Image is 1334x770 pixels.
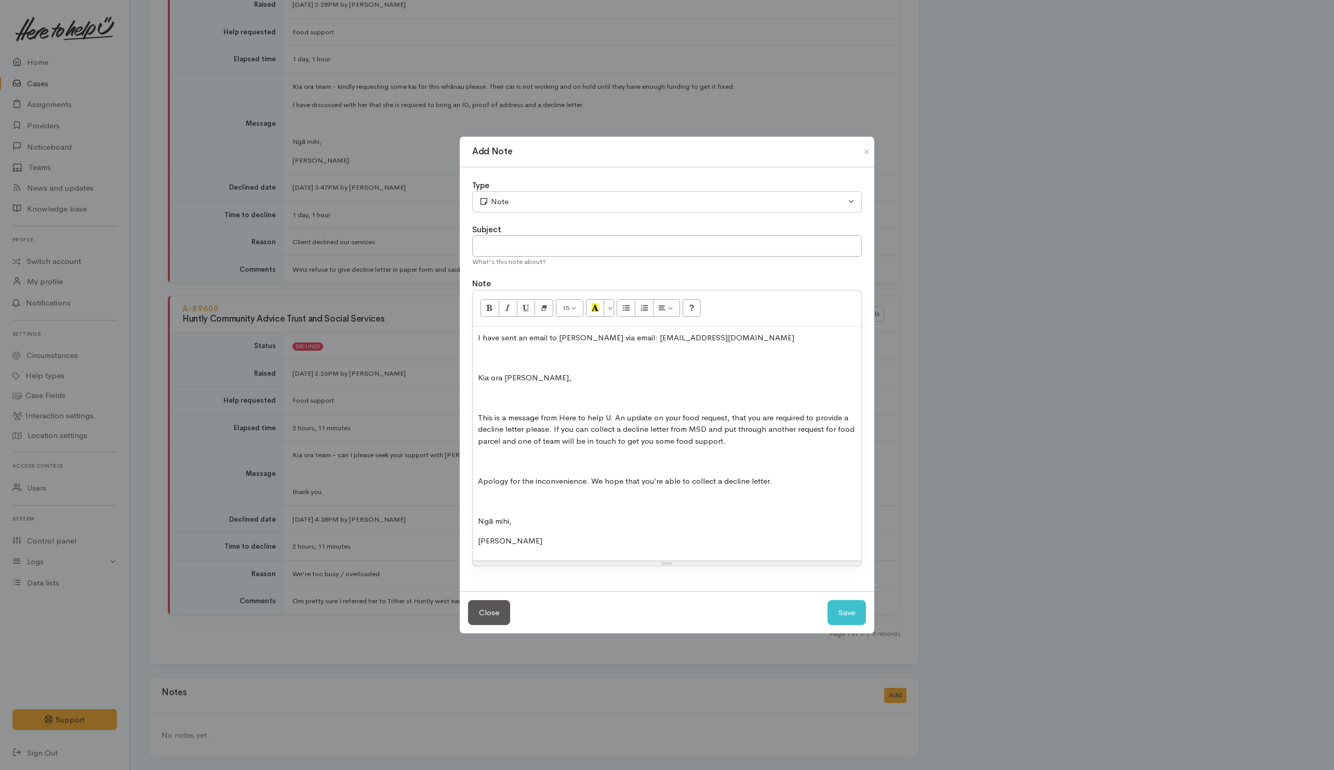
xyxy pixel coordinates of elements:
button: Ordered list (CTRL+SHIFT+NUM8) [635,299,653,317]
h1: Add Note [472,145,512,158]
span: Kia ora [PERSON_NAME], [478,373,571,382]
span: 15 [562,303,569,312]
button: More Color [604,299,614,317]
button: Font Size [556,299,583,317]
button: Bold (CTRL+B) [481,299,499,317]
button: Underline (CTRL+U) [517,299,536,317]
button: Note [472,191,862,213]
div: What's this note about? [472,257,862,267]
button: Unordered list (CTRL+SHIFT+NUM7) [617,299,635,317]
button: Save [828,600,866,626]
button: Help [683,299,701,317]
span: Apology for the inconvenience. We hope that you’re able to collect a decline letter. [478,476,772,486]
button: Paragraph [653,299,680,317]
span: [PERSON_NAME] [478,536,542,546]
span: This is a message from Here to help U. An update on your food request, that you are required to p... [478,413,855,446]
button: Italic (CTRL+I) [499,299,517,317]
button: Close [858,145,875,158]
label: Note [472,278,491,290]
div: Resize [473,561,861,566]
div: Note [479,196,846,208]
button: Recent Color [586,299,605,317]
label: Type [472,180,489,192]
button: Close [468,600,510,626]
span: Ngā mihi, [478,516,512,526]
p: I have sent an email to [PERSON_NAME] via email: [EMAIL_ADDRESS][DOMAIN_NAME] [478,332,856,344]
label: Subject [472,224,501,236]
button: Remove Font Style (CTRL+\) [535,299,553,317]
